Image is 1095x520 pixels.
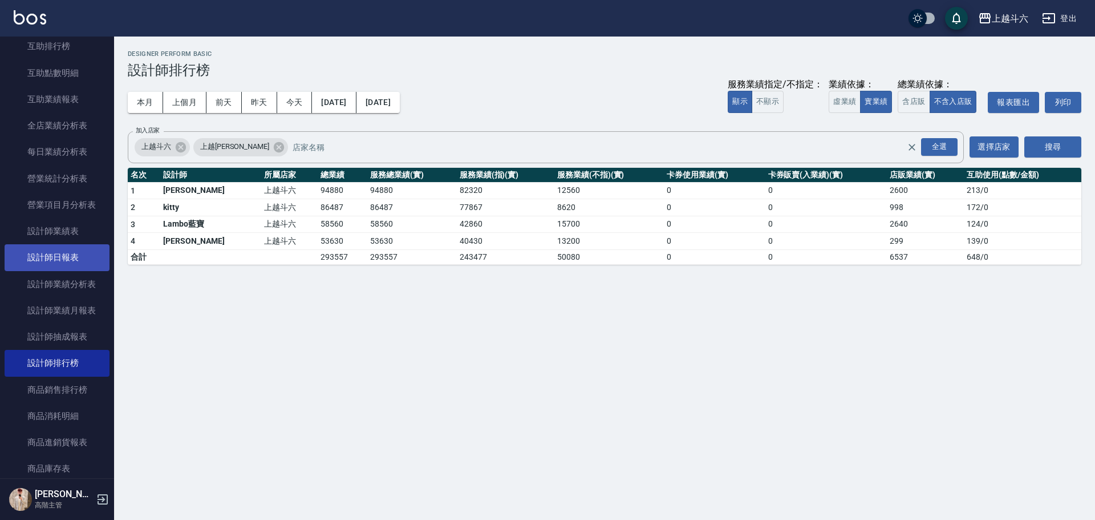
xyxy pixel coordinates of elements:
div: 總業績依據： [898,79,982,91]
td: 86487 [367,199,456,216]
button: Clear [904,139,920,155]
button: 不含入店販 [930,91,977,113]
button: 上越斗六 [974,7,1033,30]
td: 53630 [367,233,456,250]
td: 合計 [128,249,160,264]
td: 53630 [318,233,367,250]
td: 上越斗六 [261,216,318,233]
button: 昨天 [242,92,277,113]
label: 加入店家 [136,126,160,135]
a: 商品進銷貨報表 [5,429,109,455]
td: [PERSON_NAME] [160,233,261,250]
span: 4 [131,236,135,245]
th: 服務業績(指)(實) [457,168,554,183]
button: [DATE] [356,92,400,113]
th: 總業績 [318,168,367,183]
button: 顯示 [728,91,752,113]
p: 高階主管 [35,500,93,510]
div: 全選 [921,138,958,156]
h3: 設計師排行榜 [128,62,1081,78]
td: 6537 [887,249,964,264]
button: 報表匯出 [988,92,1039,113]
button: 實業績 [860,91,892,113]
h2: Designer Perform Basic [128,50,1081,58]
td: [PERSON_NAME] [160,182,261,199]
td: 0 [765,249,887,264]
button: 含店販 [898,91,930,113]
td: 0 [765,182,887,199]
a: 設計師業績表 [5,218,109,244]
a: 營業統計分析表 [5,166,109,192]
td: 86487 [318,199,367,216]
td: 94880 [318,182,367,199]
button: 前天 [206,92,242,113]
th: 服務總業績(實) [367,168,456,183]
a: 營業項目月分析表 [5,192,109,218]
span: 上越[PERSON_NAME] [193,141,276,152]
a: 互助業績報表 [5,86,109,112]
a: 設計師排行榜 [5,350,109,376]
td: 50080 [554,249,664,264]
table: a dense table [128,168,1081,265]
td: 172 / 0 [964,199,1081,216]
td: 82320 [457,182,554,199]
th: 名次 [128,168,160,183]
th: 設計師 [160,168,261,183]
td: 13200 [554,233,664,250]
td: 8620 [554,199,664,216]
td: 293557 [367,249,456,264]
a: 互助排行榜 [5,33,109,59]
span: 上越斗六 [135,141,178,152]
button: 虛業績 [829,91,861,113]
input: 店家名稱 [290,137,927,157]
td: 58560 [318,216,367,233]
img: Person [9,488,32,511]
div: 上越[PERSON_NAME] [193,138,288,156]
a: 每日業績分析表 [5,139,109,165]
td: 243477 [457,249,554,264]
button: [DATE] [312,92,356,113]
a: 全店業績分析表 [5,112,109,139]
td: 0 [765,233,887,250]
td: 299 [887,233,964,250]
div: 業績依據： [829,79,892,91]
th: 店販業績(實) [887,168,964,183]
button: Open [919,136,960,158]
td: 上越斗六 [261,199,318,216]
td: 0 [765,199,887,216]
button: 本月 [128,92,163,113]
td: 58560 [367,216,456,233]
a: 商品消耗明細 [5,403,109,429]
td: 648 / 0 [964,249,1081,264]
td: 上越斗六 [261,233,318,250]
button: 列印 [1045,92,1081,113]
th: 卡券使用業績(實) [664,168,765,183]
span: 2 [131,203,135,212]
h5: [PERSON_NAME] [35,489,93,500]
th: 服務業績(不指)(實) [554,168,664,183]
div: 上越斗六 [992,11,1028,26]
span: 3 [131,220,135,229]
th: 所屬店家 [261,168,318,183]
td: 77867 [457,199,554,216]
td: 213 / 0 [964,182,1081,199]
td: 上越斗六 [261,182,318,199]
button: save [945,7,968,30]
td: 40430 [457,233,554,250]
td: 94880 [367,182,456,199]
td: 0 [664,233,765,250]
td: 998 [887,199,964,216]
td: 2640 [887,216,964,233]
td: 0 [664,249,765,264]
button: 登出 [1037,8,1081,29]
a: 設計師日報表 [5,244,109,271]
td: Lambo藍寶 [160,216,261,233]
div: 服務業績指定/不指定： [728,79,823,91]
button: 搜尋 [1024,136,1081,158]
td: 293557 [318,249,367,264]
td: 0 [664,182,765,199]
div: 上越斗六 [135,138,190,156]
th: 卡券販賣(入業績)(實) [765,168,887,183]
a: 設計師業績月報表 [5,297,109,324]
